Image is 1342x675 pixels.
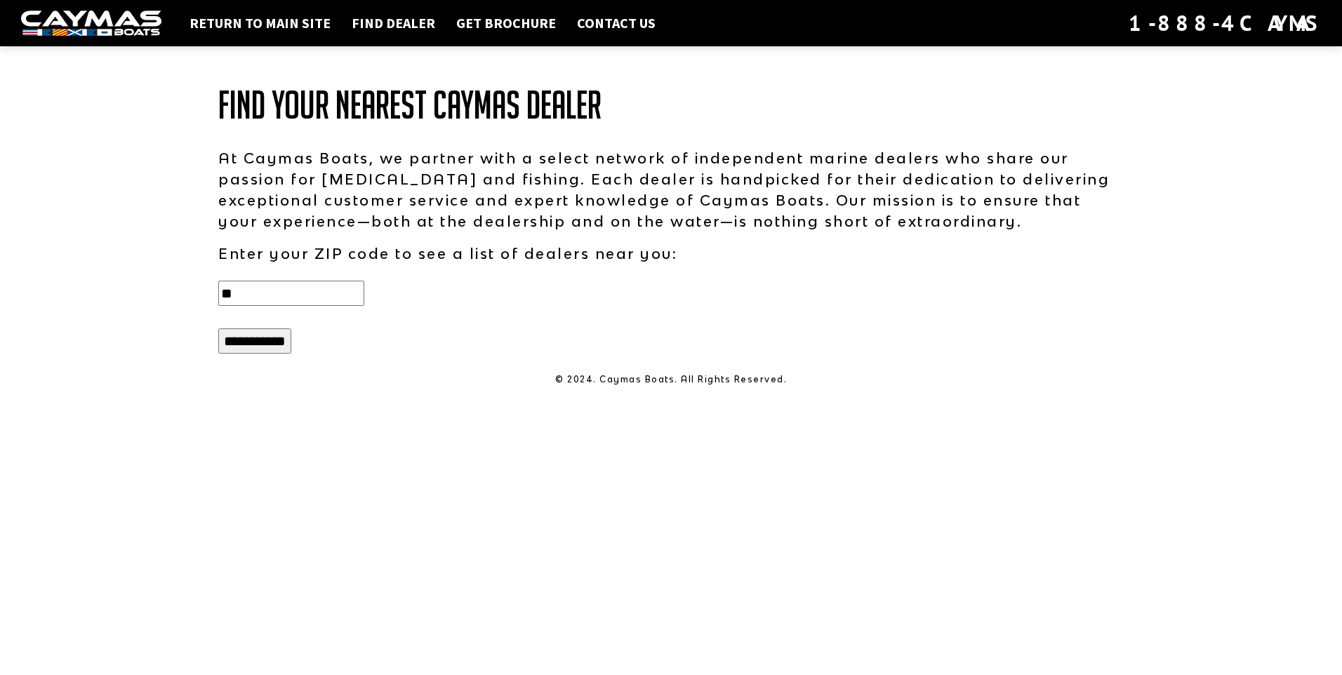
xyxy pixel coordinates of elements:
[1129,8,1321,39] div: 1-888-4CAYMAS
[218,84,1124,126] h1: Find Your Nearest Caymas Dealer
[449,14,563,32] a: Get Brochure
[218,243,1124,264] p: Enter your ZIP code to see a list of dealers near you:
[21,11,161,36] img: white-logo-c9c8dbefe5ff5ceceb0f0178aa75bf4bb51f6bca0971e226c86eb53dfe498488.png
[182,14,338,32] a: Return to main site
[218,373,1124,386] p: © 2024. Caymas Boats. All Rights Reserved.
[345,14,442,32] a: Find Dealer
[218,147,1124,232] p: At Caymas Boats, we partner with a select network of independent marine dealers who share our pas...
[570,14,663,32] a: Contact Us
